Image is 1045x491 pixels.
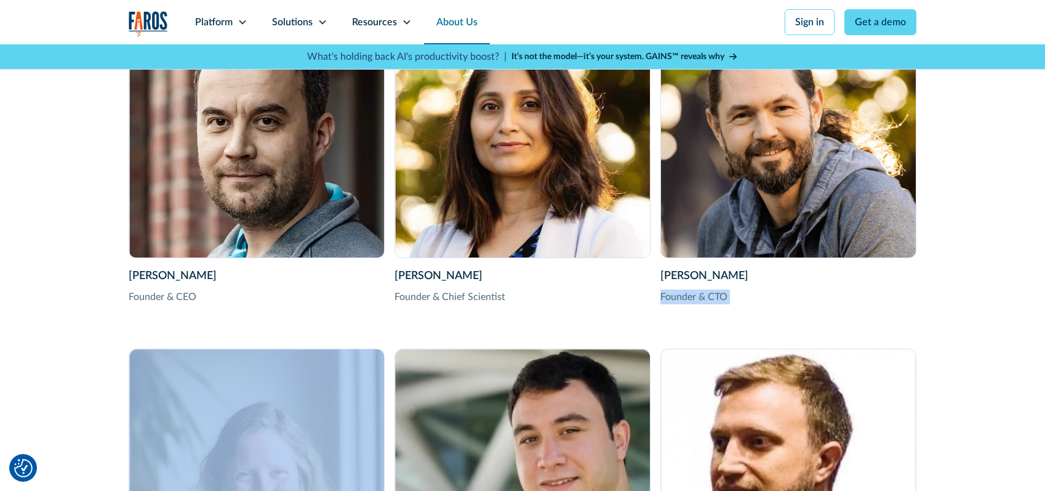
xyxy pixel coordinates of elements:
[307,49,506,64] p: What's holding back AI's productivity boost? |
[511,51,738,63] a: It’s not the model—it’s your system. GAINS™ reveals why
[511,52,724,61] strong: It’s not the model—it’s your system. GAINS™ reveals why
[660,290,916,304] div: Founder & CTO
[394,268,651,285] div: [PERSON_NAME]
[195,15,233,30] div: Platform
[14,459,33,477] img: Revisit consent button
[129,268,385,285] div: [PERSON_NAME]
[352,15,397,30] div: Resources
[129,11,168,36] img: Logo of the analytics and reporting company Faros.
[14,459,33,477] button: Cookie Settings
[844,9,916,35] a: Get a demo
[785,9,835,35] a: Sign in
[272,15,313,30] div: Solutions
[129,11,168,36] a: home
[660,268,916,285] div: [PERSON_NAME]
[394,290,651,304] div: Founder & Chief Scientist
[129,290,385,304] div: Founder & CEO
